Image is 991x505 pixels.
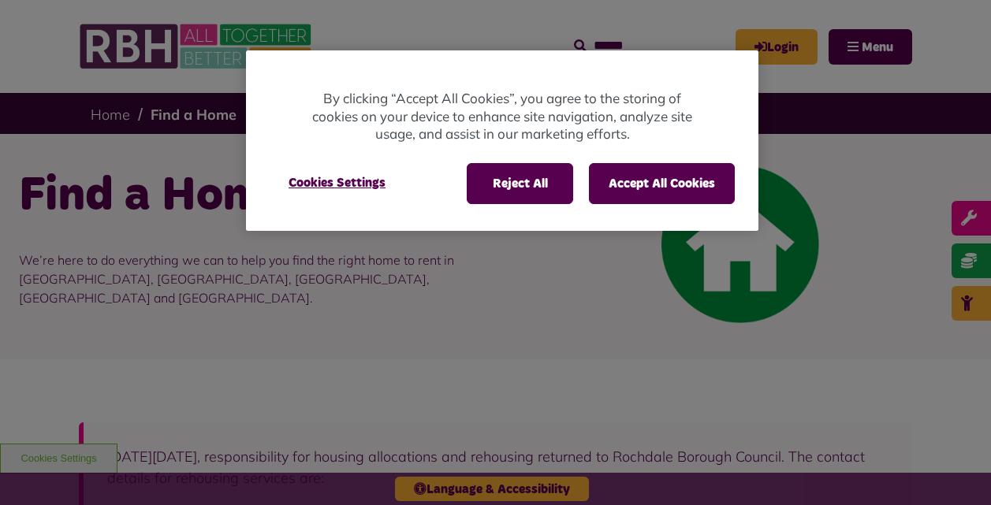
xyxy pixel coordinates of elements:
p: By clicking “Accept All Cookies”, you agree to the storing of cookies on your device to enhance s... [309,90,695,143]
button: Reject All [467,163,573,204]
button: Cookies Settings [270,163,404,202]
button: Accept All Cookies [589,163,735,204]
div: Privacy [246,50,758,231]
div: Cookie banner [246,50,758,231]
